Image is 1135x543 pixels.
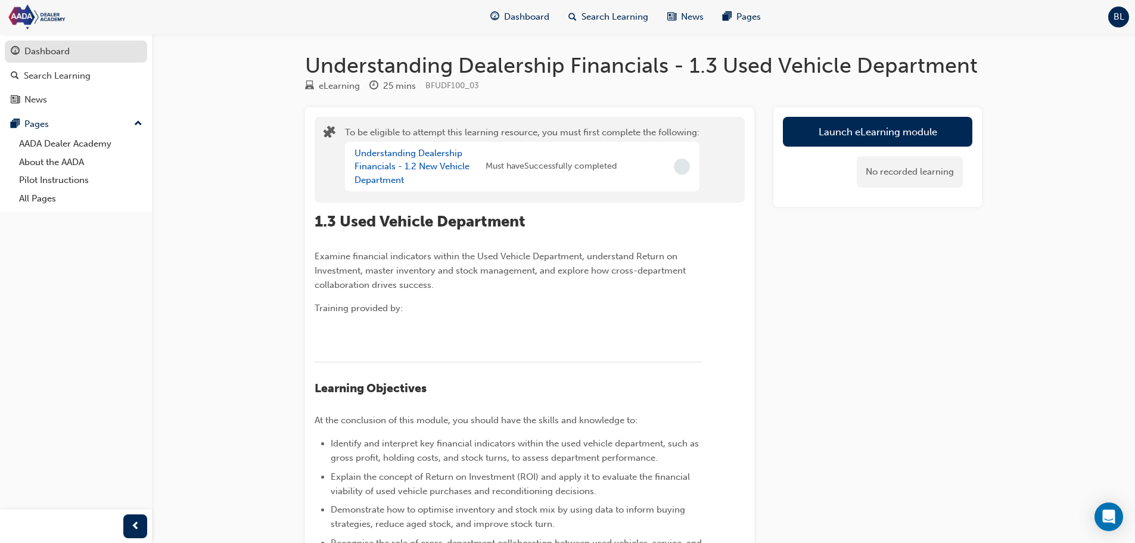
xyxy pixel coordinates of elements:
[14,135,147,153] a: AADA Dealer Academy
[14,171,147,190] a: Pilot Instructions
[5,38,147,113] button: DashboardSearch LearningNews
[305,52,982,79] h1: Understanding Dealership Financials - 1.3 Used Vehicle Department
[131,519,140,534] span: prev-icon
[305,79,360,94] div: Type
[783,117,972,147] button: Launch eLearning module
[674,159,690,175] span: Incomplete
[11,119,20,130] span: pages-icon
[345,126,699,194] div: To be eligible to attempt this learning resource, you must first complete the following:
[1094,502,1123,531] div: Open Intercom Messenger
[315,251,688,290] span: Examine financial indicators within the Used Vehicle Department, understand Return on Investment,...
[658,5,713,29] a: news-iconNews
[723,10,732,24] span: pages-icon
[331,438,701,463] span: Identify and interpret key financial indicators within the used vehicle department, such as gross...
[5,65,147,87] a: Search Learning
[481,5,559,29] a: guage-iconDashboard
[681,10,704,24] span: News
[24,117,49,131] div: Pages
[331,471,692,497] span: Explain the concept of Return on Investment (ROI) and apply it to evaluate the financial viabilit...
[490,10,499,24] span: guage-icon
[5,113,147,135] button: Pages
[736,10,761,24] span: Pages
[11,71,19,82] span: search-icon
[24,69,91,83] div: Search Learning
[315,381,427,395] span: Learning Objectives
[14,153,147,172] a: About the AADA
[355,148,469,185] a: Understanding Dealership Financials - 1.2 New Vehicle Department
[24,45,70,58] div: Dashboard
[315,415,638,426] span: At the conclusion of this module, you should have the skills and knowledge to:
[24,93,47,107] div: News
[486,160,617,173] span: Must have Successfully completed
[425,80,479,91] span: Learning resource code
[559,5,658,29] a: search-iconSearch Learning
[5,41,147,63] a: Dashboard
[383,79,416,93] div: 25 mins
[582,10,648,24] span: Search Learning
[713,5,770,29] a: pages-iconPages
[305,81,314,92] span: learningResourceType_ELEARNING-icon
[568,10,577,24] span: search-icon
[134,116,142,132] span: up-icon
[667,10,676,24] span: news-icon
[319,79,360,93] div: eLearning
[857,156,963,188] div: No recorded learning
[504,10,549,24] span: Dashboard
[331,504,688,529] span: Demonstrate how to optimise inventory and stock mix by using data to inform buying strategies, re...
[1114,10,1124,24] span: BL
[14,190,147,208] a: All Pages
[5,89,147,111] a: News
[1108,7,1129,27] button: BL
[6,4,143,30] img: Trak
[369,81,378,92] span: clock-icon
[369,79,416,94] div: Duration
[324,127,335,141] span: puzzle-icon
[315,303,403,314] span: Training provided by:
[11,46,20,57] span: guage-icon
[11,95,20,106] span: news-icon
[315,212,525,231] span: 1.3 Used Vehicle Department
